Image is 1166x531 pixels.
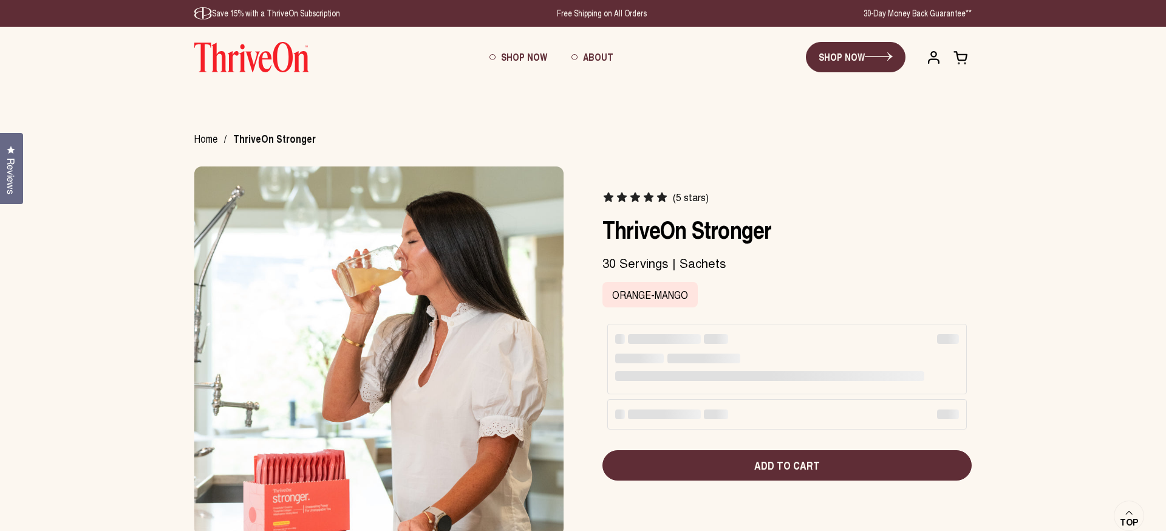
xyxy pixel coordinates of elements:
[673,191,709,204] span: (5 stars)
[559,41,626,74] a: About
[194,131,217,148] span: Home
[194,131,217,146] a: Home
[233,133,316,145] span: ThriveOn Stronger
[1120,517,1138,528] span: Top
[864,7,972,19] p: 30-Day Money Back Guarantee**
[501,50,547,64] span: Shop Now
[602,255,972,271] p: 30 Servings | Sachets
[602,282,698,307] label: Orange-Mango
[194,7,340,19] p: Save 15% with a ThriveOn Subscription
[3,158,19,194] span: Reviews
[602,450,972,481] button: Add to cart
[477,41,559,74] a: Shop Now
[557,7,647,19] p: Free Shipping on All Orders
[602,214,972,244] h1: ThriveOn Stronger
[194,133,331,145] nav: breadcrumbs
[612,457,962,473] span: Add to cart
[583,50,613,64] span: About
[806,42,905,72] a: SHOP NOW
[224,133,227,145] span: /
